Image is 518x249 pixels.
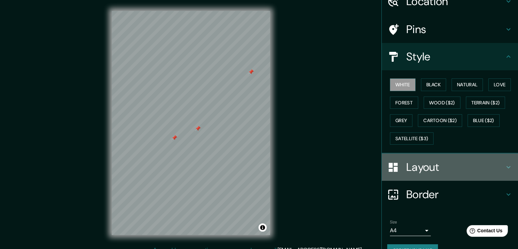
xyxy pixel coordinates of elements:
[457,222,511,241] iframe: Help widget launcher
[382,43,518,70] div: Style
[382,181,518,208] div: Border
[488,78,511,91] button: Love
[390,132,434,145] button: Satellite ($3)
[390,219,397,225] label: Size
[112,11,270,235] canvas: Map
[382,16,518,43] div: Pins
[406,50,504,63] h4: Style
[424,97,460,109] button: Wood ($2)
[390,97,418,109] button: Forest
[406,160,504,174] h4: Layout
[258,223,267,232] button: Toggle attribution
[406,23,504,36] h4: Pins
[421,78,446,91] button: Black
[382,153,518,181] div: Layout
[390,225,431,236] div: A4
[390,78,415,91] button: White
[390,114,412,127] button: Grey
[466,97,505,109] button: Terrain ($2)
[468,114,500,127] button: Blue ($2)
[452,78,483,91] button: Natural
[406,188,504,201] h4: Border
[418,114,462,127] button: Cartoon ($2)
